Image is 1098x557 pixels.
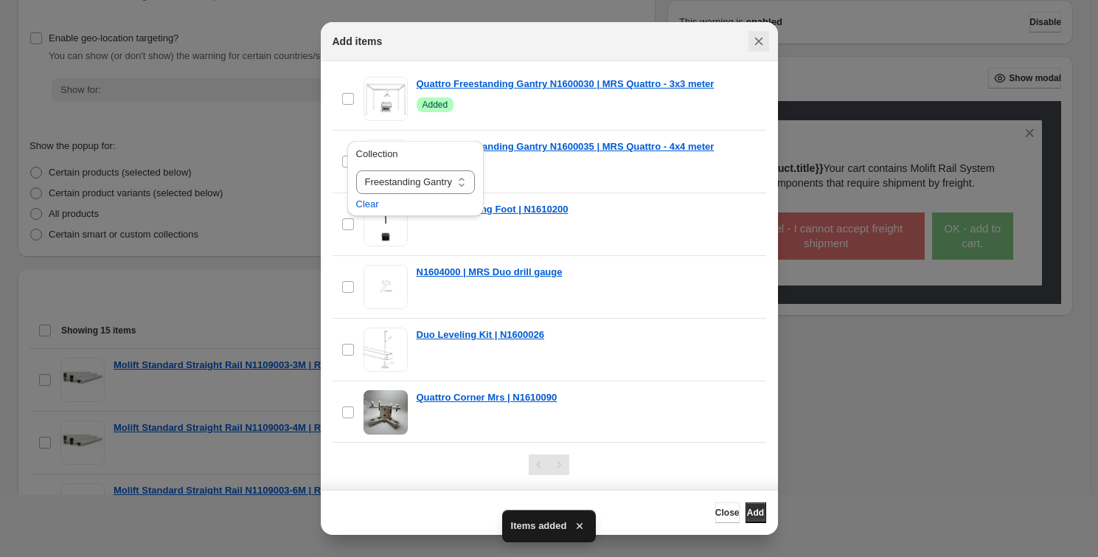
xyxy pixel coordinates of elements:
a: Quattro Freestanding Gantry N1600030 | MRS Quattro - 3x3 meter [417,77,715,91]
a: Quattro Freestanding Gantry N1600035 | MRS Quattro - 4x4 meter [417,139,715,154]
img: Quattro Freestanding Gantry N1600030 | MRS Quattro - 3x3 meter [364,77,408,121]
a: Quattro Corner Mrs | N1610090 [417,390,557,405]
span: Items added [511,519,567,533]
nav: Pagination [529,454,569,475]
button: Close [715,502,740,523]
img: Duo Leveling Kit | N1600026 [364,328,408,372]
a: N1604000 | MRS Duo drill gauge [417,265,563,280]
a: Quattro Leveling Foot | N1610200 [417,202,569,217]
button: Add [746,502,766,523]
button: Clear [356,197,379,212]
span: Close [715,507,740,519]
a: Duo Leveling Kit | N1600026 [417,328,544,342]
h2: Add items [333,34,383,49]
span: Add [747,507,764,519]
span: Collection [356,148,398,159]
button: Close [748,31,769,52]
img: Quattro Corner Mrs | N1610090 [364,390,408,435]
img: N1604000 | MRS Duo drill gauge [364,265,408,309]
span: Added [423,99,448,111]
